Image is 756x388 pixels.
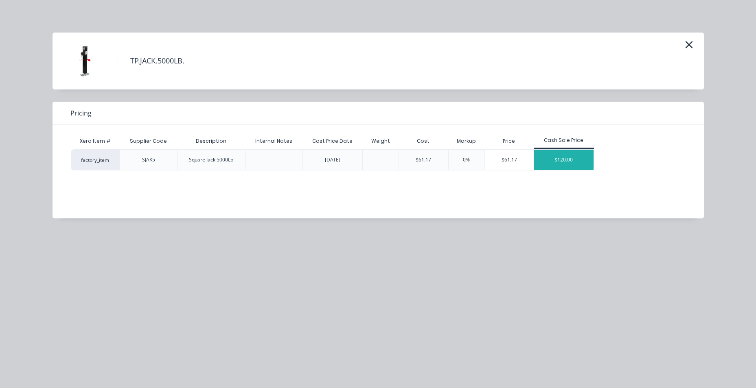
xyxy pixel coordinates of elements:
div: Supplier Code [123,131,173,151]
div: $61.17 [416,156,431,163]
img: TP.JACK.5000LB. [65,41,105,81]
div: Xero Item # [71,133,120,149]
div: 0% [463,156,470,163]
div: $120.00 [534,150,594,170]
span: Pricing [70,108,92,118]
div: Weight [365,131,397,151]
div: $61.17 [485,150,534,170]
div: SJAK5 [142,156,155,163]
div: Description [189,131,233,151]
h4: TP.JACK.5000LB. [118,53,197,69]
div: Cash Sale Price [534,137,594,144]
div: Cost [399,133,448,149]
div: Internal Notes [249,131,299,151]
div: Price [484,133,534,149]
div: Markup [448,133,484,149]
div: factory_item [71,149,120,170]
div: Cost Price Date [306,131,359,151]
div: Square Jack 5000Lb [189,156,233,163]
div: [DATE] [325,156,340,163]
